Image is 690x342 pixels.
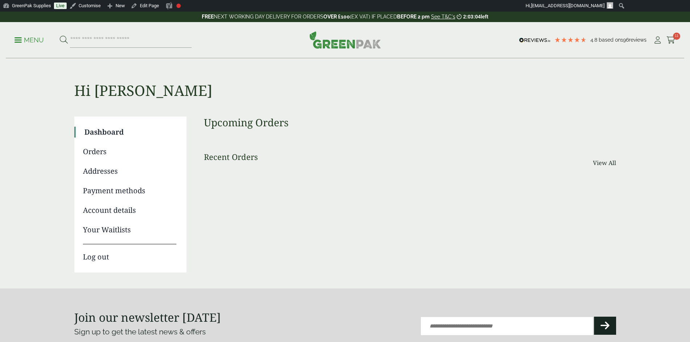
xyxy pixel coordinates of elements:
p: Sign up to get the latest news & offers [74,326,318,338]
span: reviews [629,37,647,43]
span: [EMAIL_ADDRESS][DOMAIN_NAME] [531,3,605,8]
strong: OVER £100 [323,14,350,20]
strong: Join our newsletter [DATE] [74,309,221,325]
a: Dashboard [84,127,176,138]
h1: Hi [PERSON_NAME] [74,59,616,99]
span: 11 [673,33,680,40]
a: Log out [83,244,176,262]
span: Based on [599,37,621,43]
div: 4.79 Stars [554,37,587,43]
img: REVIEWS.io [519,38,551,43]
a: 11 [666,35,676,46]
p: Menu [14,36,44,45]
a: Menu [14,36,44,43]
i: My Account [653,37,662,44]
a: Account details [83,205,176,216]
i: Cart [666,37,676,44]
a: Payment methods [83,185,176,196]
div: Focus keyphrase not set [176,4,181,8]
a: See T&C's [431,14,455,20]
a: Orders [83,146,176,157]
a: Live [54,3,67,9]
strong: BEFORE 2 pm [397,14,430,20]
strong: FREE [202,14,214,20]
span: left [481,14,488,20]
span: 4.8 [590,37,599,43]
h3: Upcoming Orders [204,117,616,129]
h3: Recent Orders [204,152,258,161]
a: Addresses [83,166,176,177]
span: 196 [621,37,629,43]
img: GreenPak Supplies [309,31,381,48]
span: 2:03:04 [463,14,481,20]
a: View All [593,159,616,167]
a: Your Waitlists [83,224,176,235]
